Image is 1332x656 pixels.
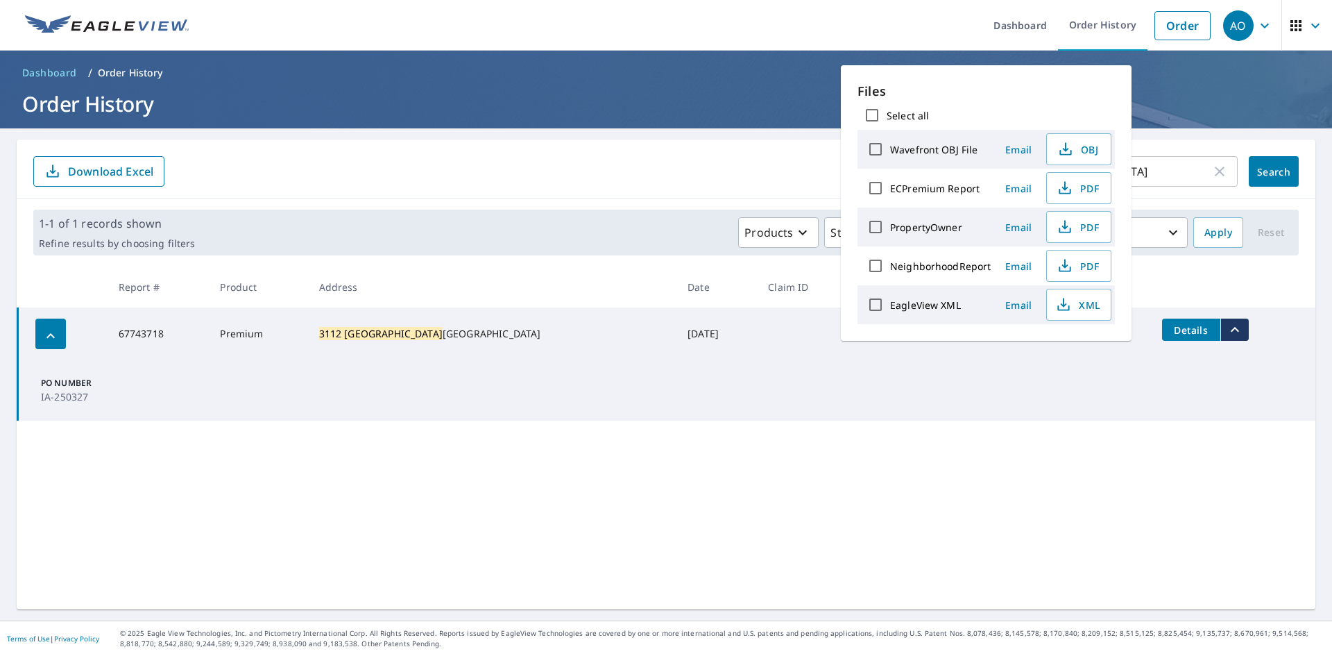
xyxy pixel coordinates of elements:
span: OBJ [1055,141,1100,158]
span: PDF [1055,258,1100,274]
p: Order History [98,66,163,80]
span: Email [1002,298,1035,312]
label: Select all [887,109,929,122]
button: XML [1046,289,1111,321]
span: PDF [1055,180,1100,196]
p: Files [857,82,1115,101]
label: Wavefront OBJ File [890,143,977,156]
button: filesDropdownBtn-67743718 [1220,319,1249,341]
button: PDF [1046,172,1111,204]
button: OBJ [1046,133,1111,165]
p: 1-1 of 1 records shown [39,215,195,232]
button: Products [738,217,819,248]
th: Address [308,267,677,308]
a: Order [1154,11,1211,40]
img: EV Logo [25,15,189,36]
mark: 3112 [GEOGRAPHIC_DATA] [319,327,443,340]
span: Dashboard [22,66,77,80]
button: Download Excel [33,156,164,187]
button: Email [996,217,1041,238]
label: PropertyOwner [890,221,962,234]
span: Email [1002,221,1035,234]
span: Email [1002,143,1035,156]
a: Terms of Use [7,634,50,644]
h1: Order History [17,90,1315,118]
td: 67743718 [108,308,210,360]
p: PO Number [41,377,119,389]
button: PDF [1046,250,1111,282]
button: Apply [1193,217,1243,248]
nav: breadcrumb [17,62,1315,84]
th: Date [676,267,757,308]
td: Premium [209,308,307,360]
li: / [88,65,92,81]
th: Report # [108,267,210,308]
button: Email [996,139,1041,160]
p: | [7,634,99,643]
p: Download Excel [68,164,153,179]
span: Email [1002,260,1035,273]
div: [GEOGRAPHIC_DATA] [319,327,666,341]
label: NeighborhoodReport [890,260,991,273]
button: Search [1249,156,1299,187]
p: Refine results by choosing filters [39,237,195,250]
th: Claim ID [757,267,851,308]
button: PDF [1046,211,1111,243]
td: [DATE] [676,308,757,360]
span: Email [1002,182,1035,195]
a: Dashboard [17,62,83,84]
button: Email [996,294,1041,316]
button: Email [996,178,1041,199]
button: Status [824,217,890,248]
p: Status [830,224,864,241]
p: Products [744,224,793,241]
label: ECPremium Report [890,182,980,195]
span: Apply [1204,224,1232,242]
span: PDF [1055,219,1100,235]
button: detailsBtn-67743718 [1162,319,1220,341]
th: Product [209,267,307,308]
p: IA-250327 [41,389,119,404]
button: Email [996,255,1041,277]
div: AO [1223,10,1254,41]
span: Details [1170,323,1212,337]
span: XML [1055,296,1100,313]
p: © 2025 Eagle View Technologies, Inc. and Pictometry International Corp. All Rights Reserved. Repo... [120,628,1325,649]
label: EagleView XML [890,298,961,312]
a: Privacy Policy [54,634,99,644]
span: Search [1260,165,1288,178]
